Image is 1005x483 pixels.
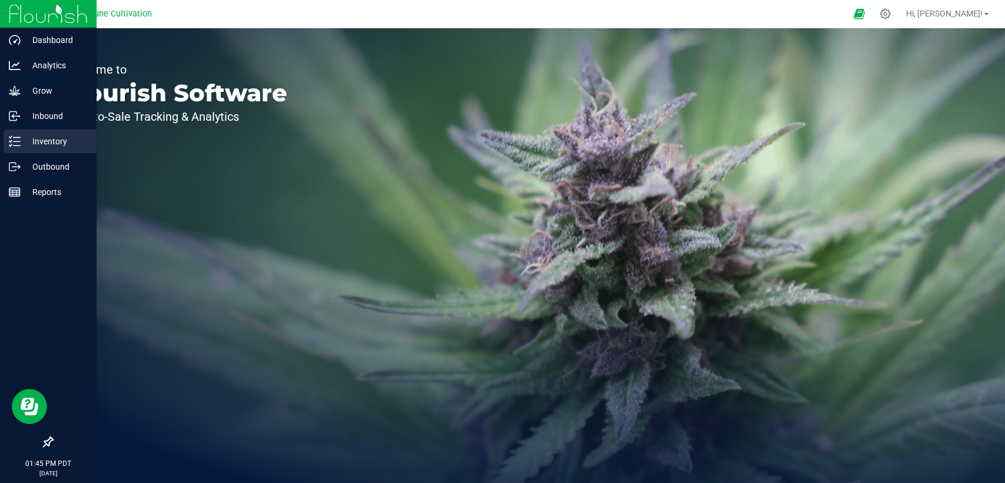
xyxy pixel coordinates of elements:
iframe: Resource center [12,389,47,424]
div: Manage settings [878,8,893,19]
p: Analytics [21,58,91,72]
p: Outbound [21,160,91,174]
p: Grow [21,84,91,98]
inline-svg: Outbound [9,161,21,173]
p: Reports [21,185,91,199]
p: Inventory [21,134,91,148]
p: Dashboard [21,33,91,47]
inline-svg: Dashboard [9,34,21,46]
inline-svg: Inbound [9,110,21,122]
p: 01:45 PM PDT [5,458,91,469]
inline-svg: Grow [9,85,21,97]
p: [DATE] [5,469,91,478]
inline-svg: Inventory [9,135,21,147]
inline-svg: Analytics [9,59,21,71]
span: Hi, [PERSON_NAME]! [906,9,983,18]
p: Seed-to-Sale Tracking & Analytics [64,111,287,123]
inline-svg: Reports [9,186,21,198]
p: Welcome to [64,64,287,75]
span: Open Ecommerce Menu [845,2,872,25]
span: Dune Cultivation [89,9,152,19]
p: Flourish Software [64,81,287,105]
p: Inbound [21,109,91,123]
